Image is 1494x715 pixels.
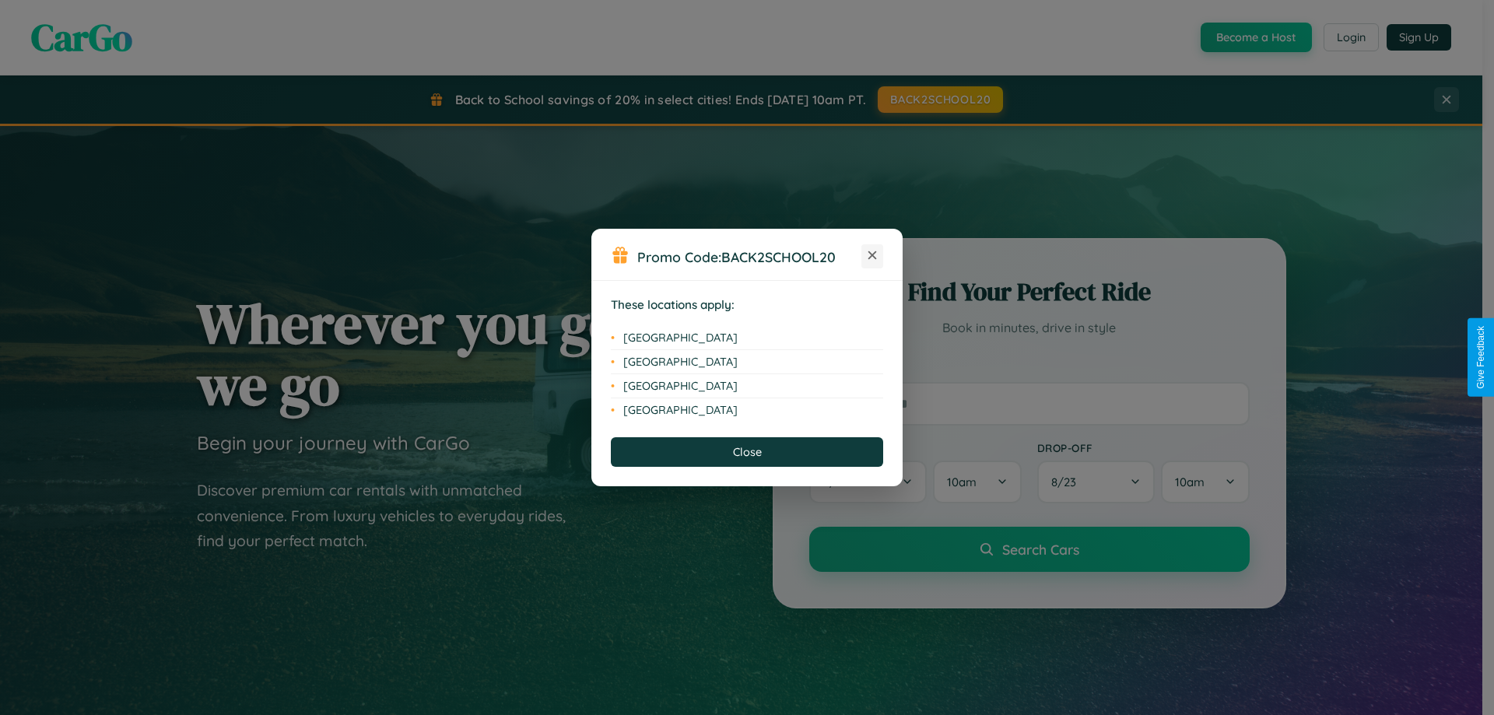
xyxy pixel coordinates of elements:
h3: Promo Code: [637,248,861,265]
li: [GEOGRAPHIC_DATA] [611,398,883,422]
div: Give Feedback [1475,326,1486,389]
button: Close [611,437,883,467]
li: [GEOGRAPHIC_DATA] [611,374,883,398]
li: [GEOGRAPHIC_DATA] [611,326,883,350]
li: [GEOGRAPHIC_DATA] [611,350,883,374]
strong: These locations apply: [611,297,735,312]
b: BACK2SCHOOL20 [721,248,836,265]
